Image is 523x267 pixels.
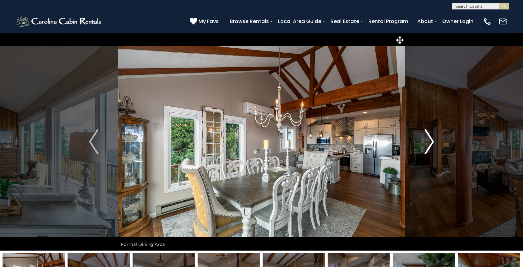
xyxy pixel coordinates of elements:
img: White-1-2.png [16,15,103,28]
button: Previous [70,33,118,251]
img: arrow [425,129,434,154]
div: Formal Dining Area [118,238,405,251]
img: arrow [89,129,98,154]
a: My Favs [190,17,220,26]
img: mail-regular-white.png [498,17,507,26]
a: Real Estate [327,16,362,27]
a: Rental Program [365,16,411,27]
a: Owner Login [439,16,477,27]
button: Next [405,33,453,251]
a: Browse Rentals [227,16,272,27]
img: phone-regular-white.png [483,17,492,26]
a: Local Area Guide [275,16,324,27]
a: About [414,16,436,27]
span: My Favs [199,17,219,25]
